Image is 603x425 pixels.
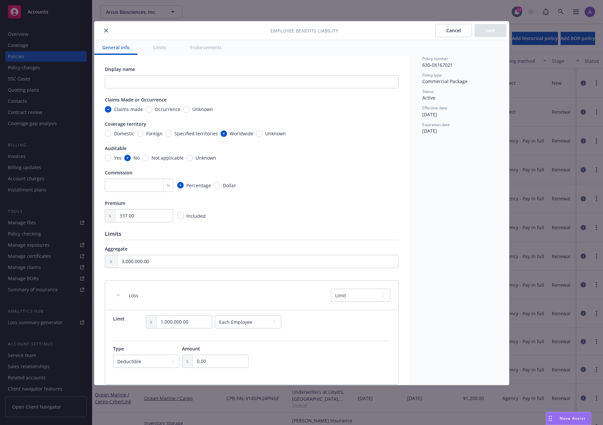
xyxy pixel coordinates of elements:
[422,122,450,127] span: Expiration date
[105,200,125,206] span: Premium
[151,154,184,161] span: Not applicable
[193,355,248,368] input: 0.00
[105,246,128,252] span: Aggregate
[183,106,190,113] input: Unknown
[137,130,144,137] input: Foreign
[166,182,170,189] span: %
[118,255,398,268] input: 0.00
[186,213,206,219] span: Included
[124,155,131,161] input: No
[230,130,253,137] span: Worldwide
[422,95,435,101] span: Active
[435,24,472,37] button: Cancel
[422,105,447,111] span: Effective date
[546,412,591,425] button: Nova Assist
[174,130,218,137] span: Specified territories
[546,412,554,425] div: Drag to move
[146,106,152,113] input: Occurrence
[265,130,286,137] span: Unknown
[105,230,399,237] h1: Limits
[422,111,437,118] span: [DATE]
[105,121,146,127] span: Coverage territory
[94,40,137,55] button: General info
[105,145,127,151] span: Auditable
[105,97,167,103] span: Claims Made or Occurrence
[220,130,227,137] input: Worldwide
[422,72,442,78] span: Policy type
[165,130,172,137] input: Specified territories
[114,106,143,113] span: Claims-made
[186,155,193,161] input: Unknown
[146,130,163,137] span: Foreign
[113,346,124,352] span: Type
[182,40,230,55] button: Endorsements
[129,292,138,299] span: Loss
[422,62,453,68] span: 630-0X167021
[105,155,111,161] input: Yes
[157,316,212,328] input: 0.00
[186,182,211,189] span: Percentage
[116,210,173,222] input: 0.00
[560,415,586,421] span: Nova Assist
[192,106,213,113] span: Unknown
[422,128,437,134] span: [DATE]
[214,182,220,189] input: Dollar
[256,130,263,137] input: Unknown
[102,27,110,34] button: close
[422,78,468,84] span: Commercial Package
[105,169,132,176] span: Commission
[422,56,448,61] span: Policy number
[113,290,124,300] button: collapse content
[105,130,111,137] input: Domestic
[177,182,184,189] input: Percentage
[113,315,146,322] span: Limit
[114,154,122,161] span: Yes
[196,154,216,161] span: Unknown
[145,40,174,55] button: Limits
[223,182,236,189] span: Dollar
[142,155,149,161] input: Not applicable
[133,154,140,161] span: No
[155,106,180,113] span: Occurrence
[270,27,338,34] span: Employee Benefits Liability
[105,281,398,310] div: Losscollapse content
[114,130,134,137] span: Domestic
[422,89,434,94] span: Status
[105,66,135,72] span: Display name
[105,106,111,113] input: Claims-made
[182,346,200,352] span: Amount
